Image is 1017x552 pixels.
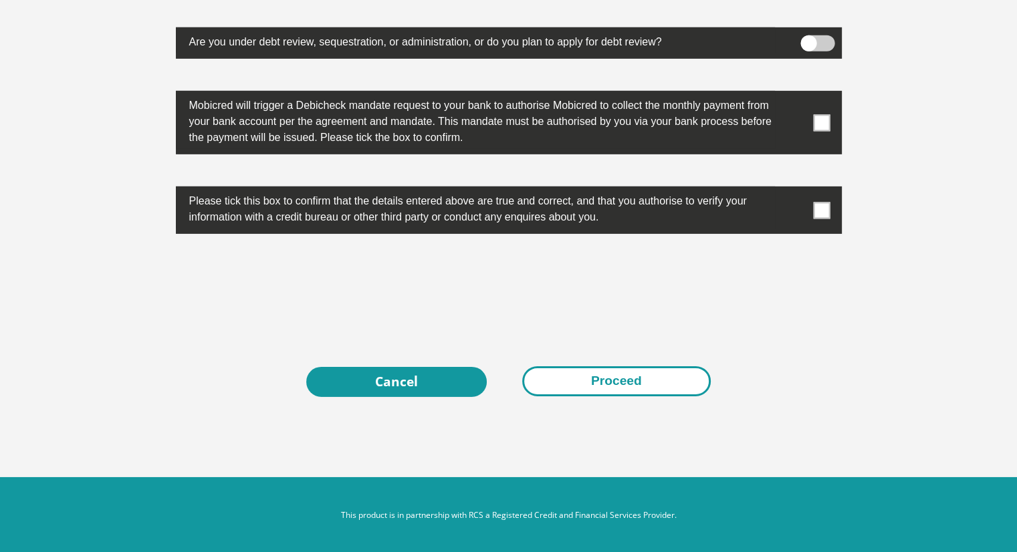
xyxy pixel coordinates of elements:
label: Please tick this box to confirm that the details entered above are true and correct, and that you... [176,186,775,229]
a: Cancel [306,367,487,397]
p: This product is in partnership with RCS a Registered Credit and Financial Services Provider. [138,509,880,521]
iframe: reCAPTCHA [407,266,610,318]
button: Proceed [522,366,711,396]
label: Are you under debt review, sequestration, or administration, or do you plan to apply for debt rev... [176,27,775,53]
label: Mobicred will trigger a Debicheck mandate request to your bank to authorise Mobicred to collect t... [176,91,775,149]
